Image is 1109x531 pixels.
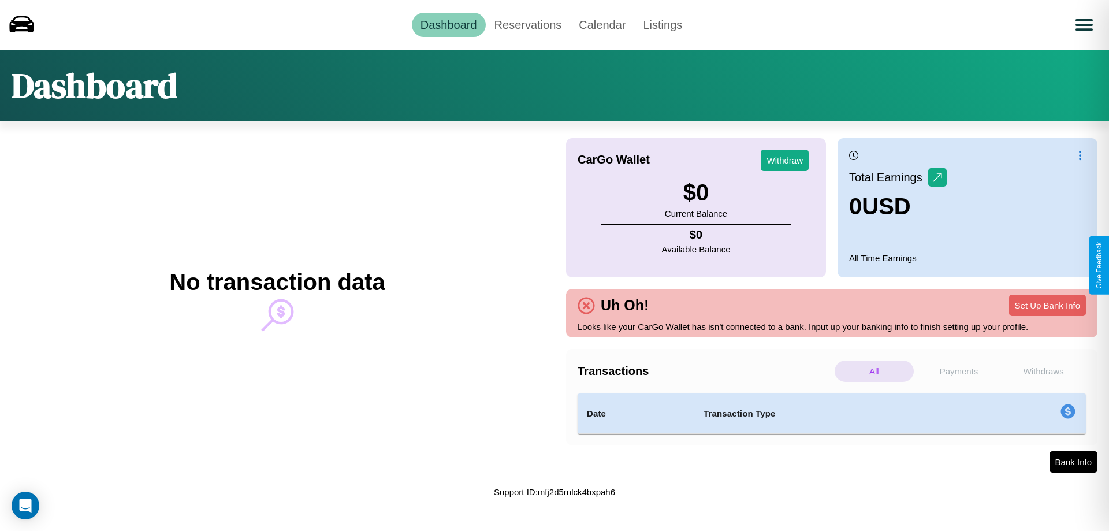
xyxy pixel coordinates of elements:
p: Current Balance [665,206,727,221]
div: Give Feedback [1095,242,1103,289]
h1: Dashboard [12,62,177,109]
h2: No transaction data [169,269,385,295]
p: All [835,361,914,382]
div: Open Intercom Messenger [12,492,39,519]
h4: $ 0 [662,228,731,242]
p: Total Earnings [849,167,928,188]
a: Calendar [570,13,634,37]
table: simple table [578,393,1086,434]
a: Dashboard [412,13,486,37]
h4: Transaction Type [704,407,966,421]
h4: Uh Oh! [595,297,654,314]
button: Open menu [1068,9,1100,41]
h4: Transactions [578,365,832,378]
h3: 0 USD [849,194,947,220]
p: Payments [920,361,999,382]
h4: CarGo Wallet [578,153,650,166]
button: Withdraw [761,150,809,171]
button: Set Up Bank Info [1009,295,1086,316]
p: Looks like your CarGo Wallet has isn't connected to a bank. Input up your banking info to finish ... [578,319,1086,335]
p: All Time Earnings [849,250,1086,266]
a: Reservations [486,13,571,37]
h4: Date [587,407,685,421]
p: Available Balance [662,242,731,257]
p: Withdraws [1004,361,1083,382]
a: Listings [634,13,691,37]
p: Support ID: mfj2d5rnlck4bxpah6 [494,484,615,500]
button: Bank Info [1050,451,1097,473]
h3: $ 0 [665,180,727,206]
